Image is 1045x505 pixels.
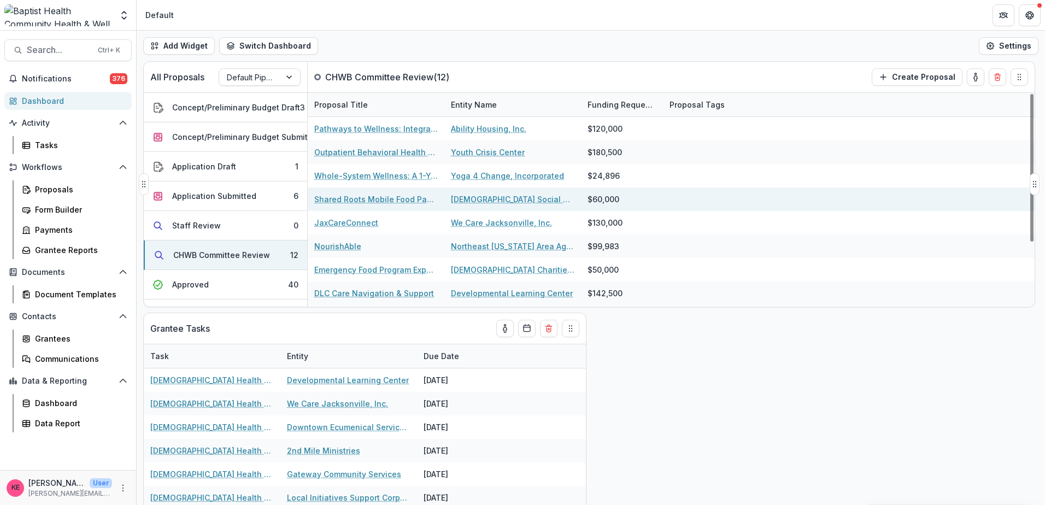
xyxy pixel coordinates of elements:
button: Delete card [989,68,1006,86]
div: Proposal Tags [663,93,800,116]
a: Document Templates [17,285,132,303]
a: [DEMOGRAPHIC_DATA] Health Strategic Investment Impact Report [150,398,274,409]
div: 3 [300,102,305,113]
button: Open Activity [4,114,132,132]
span: 376 [110,73,127,84]
div: Default [145,9,174,21]
button: Staff Review0 [144,211,307,240]
button: Open Data & Reporting [4,372,132,390]
a: [DEMOGRAPHIC_DATA] Social Services [451,193,574,205]
div: Proposal Title [308,93,444,116]
div: Payments [35,224,123,236]
span: Notifications [22,74,110,84]
button: Add Widget [143,37,215,55]
a: [DEMOGRAPHIC_DATA] Health Strategic Investment Impact Report 2 [150,492,274,503]
div: Data Report [35,418,123,429]
button: Application Draft1 [144,152,307,181]
button: Concept/Preliminary Budget Submitted1 [144,122,307,152]
div: $142,500 [588,287,623,299]
button: Open entity switcher [116,4,132,26]
button: Settings [979,37,1038,55]
button: Search... [4,39,132,61]
p: Grantee Tasks [150,322,210,335]
a: Data Report [17,414,132,432]
a: Emergency Food Program Expansion [314,264,438,275]
div: Entity [280,344,417,368]
a: [DEMOGRAPHIC_DATA] Health Strategic Investment Impact Report 2 [150,421,274,433]
button: More [116,481,130,495]
div: 12 [290,249,298,261]
img: Baptist Health Community Health & Well Being logo [4,4,112,26]
a: Outpatient Behavioral Health Expansion [314,146,438,158]
div: CHWB Committee Review [173,249,270,261]
button: toggle-assigned-to-me [967,68,984,86]
a: NourishAble [314,240,361,252]
a: Grantee Reports [17,241,132,259]
div: Due Date [417,344,499,368]
button: Create Proposal [872,68,962,86]
button: Drag [1011,68,1028,86]
div: [DATE] [417,392,499,415]
div: [DATE] [417,415,499,439]
button: Approved40 [144,270,307,300]
a: [DEMOGRAPHIC_DATA] Health Strategic Investment Impact Report 2 [150,445,274,456]
a: [DEMOGRAPHIC_DATA] Health Strategic Investment Impact Report 2 [150,468,274,480]
a: Developmental Learning Center [287,374,409,386]
div: Proposal Title [308,99,374,110]
p: [PERSON_NAME][EMAIL_ADDRESS][DOMAIN_NAME] [28,489,112,498]
a: Gateway Community Services [287,468,401,480]
a: Grantees [17,330,132,348]
span: Activity [22,119,114,128]
div: $24,896 [588,170,620,181]
button: Get Help [1019,4,1041,26]
span: Documents [22,268,114,277]
button: CHWB Committee Review12 [144,240,307,270]
div: Application Submitted [172,190,256,202]
div: Funding Requested [581,93,663,116]
span: Contacts [22,312,114,321]
button: Open Documents [4,263,132,281]
div: Proposals [35,184,123,195]
div: Form Builder [35,204,123,215]
p: [PERSON_NAME] [28,477,85,489]
div: [DATE] [417,368,499,392]
span: Data & Reporting [22,377,114,386]
button: Open Contacts [4,308,132,325]
div: 40 [288,279,298,290]
div: Communications [35,353,123,365]
div: Document Templates [35,289,123,300]
button: Concept/Preliminary Budget Draft3 [144,93,307,122]
a: We Care Jacksonville, Inc. [287,398,388,409]
div: Tasks [35,139,123,151]
a: We Care Jacksonville, Inc. [451,217,552,228]
a: Payments [17,221,132,239]
button: Drag [139,173,149,195]
a: Local Initiatives Support Corporation [287,492,410,503]
a: Tasks [17,136,132,154]
div: Katie E [11,484,20,491]
button: Open Workflows [4,158,132,176]
button: Partners [993,4,1014,26]
button: Calendar [518,320,536,337]
button: Delete card [540,320,557,337]
div: Entity Name [444,93,581,116]
a: Yoga 4 Change, Incorporated [451,170,564,181]
div: [DATE] [417,462,499,486]
a: Dashboard [17,394,132,412]
a: Downtown Ecumenical Services Council - DESC [287,421,410,433]
button: Application Submitted6 [144,181,307,211]
p: User [90,478,112,488]
a: Pathways to Wellness: Integrated Mental Health Access for Northeast [US_STATE] Villages Supportiv... [314,123,438,134]
div: Dashboard [35,397,123,409]
nav: breadcrumb [141,7,178,23]
a: DLC Care Navigation & Support [314,287,434,299]
div: $120,000 [588,123,623,134]
div: Entity Name [444,99,503,110]
a: Northeast [US_STATE] Area Agency on Aging [451,240,574,252]
div: $99,983 [588,240,619,252]
div: Proposal Tags [663,99,731,110]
